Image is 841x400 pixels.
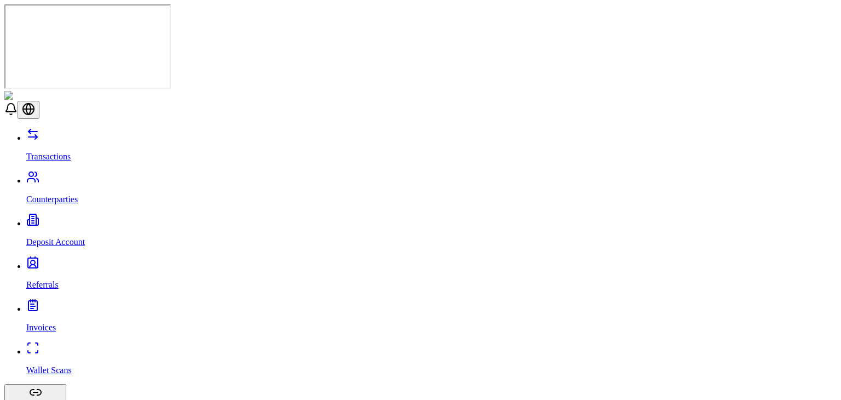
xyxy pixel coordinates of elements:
img: ShieldPay Logo [4,91,70,101]
p: Wallet Scans [26,365,837,375]
p: Deposit Account [26,237,837,247]
p: Transactions [26,152,837,162]
a: Transactions [26,133,837,162]
a: Referrals [26,261,837,290]
a: Counterparties [26,176,837,204]
p: Referrals [26,280,837,290]
a: Wallet Scans [26,347,837,375]
a: Invoices [26,304,837,333]
a: Deposit Account [26,219,837,247]
p: Invoices [26,323,837,333]
p: Counterparties [26,195,837,204]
